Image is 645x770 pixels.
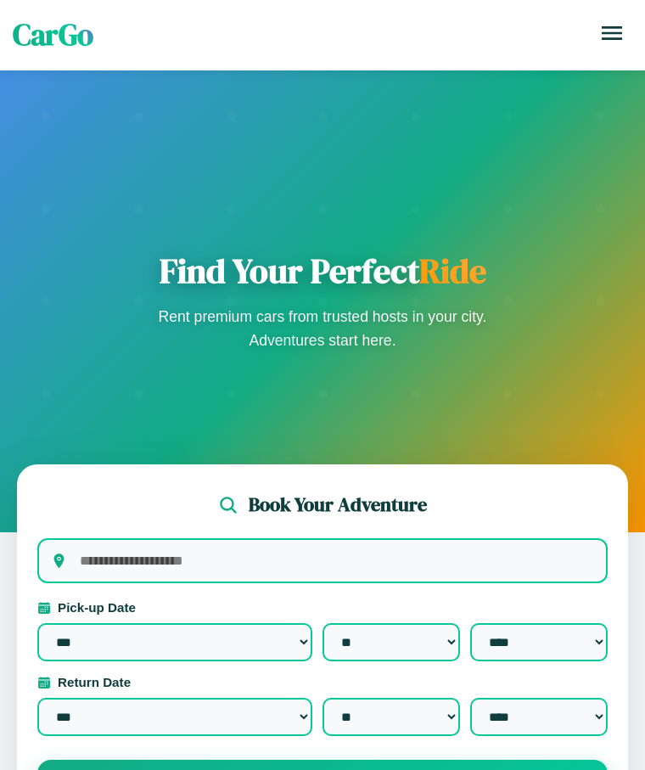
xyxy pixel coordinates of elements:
label: Pick-up Date [37,600,608,615]
label: Return Date [37,675,608,689]
h1: Find Your Perfect [153,250,492,291]
span: CarGo [13,14,93,55]
p: Rent premium cars from trusted hosts in your city. Adventures start here. [153,305,492,352]
span: Ride [419,248,486,294]
h2: Book Your Adventure [249,492,427,518]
